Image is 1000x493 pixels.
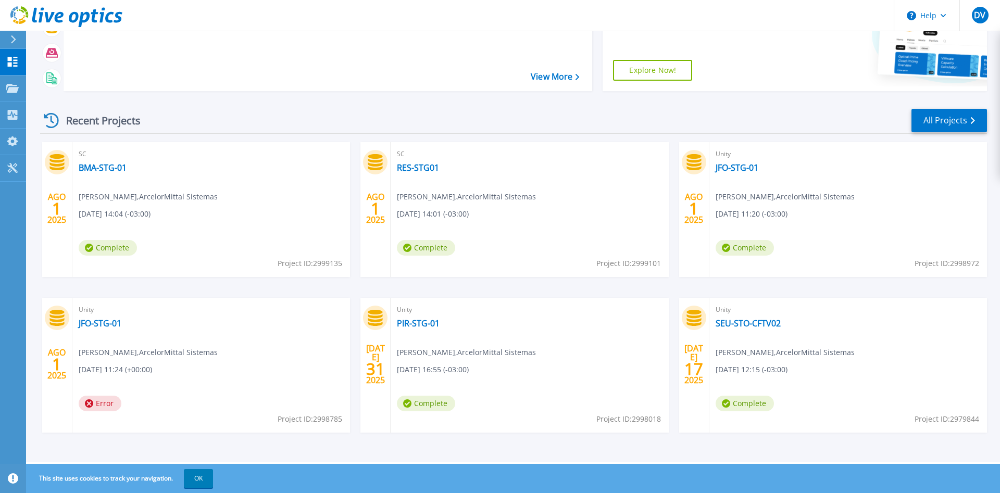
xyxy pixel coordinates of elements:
[79,162,127,173] a: BMA-STG-01
[79,148,344,160] span: SC
[397,364,469,375] span: [DATE] 16:55 (-03:00)
[278,413,342,425] span: Project ID: 2998785
[47,189,67,227] div: AGO 2025
[716,396,774,411] span: Complete
[79,396,121,411] span: Error
[911,109,987,132] a: All Projects
[397,396,455,411] span: Complete
[79,347,218,358] span: [PERSON_NAME] , ArcelorMittal Sistemas
[596,413,661,425] span: Project ID: 2998018
[397,162,439,173] a: RES-STG01
[79,191,218,203] span: [PERSON_NAME] , ArcelorMittal Sistemas
[716,304,981,315] span: Unity
[52,204,61,213] span: 1
[184,469,213,488] button: OK
[366,345,385,383] div: [DATE] 2025
[79,364,152,375] span: [DATE] 11:24 (+00:00)
[716,347,855,358] span: [PERSON_NAME] , ArcelorMittal Sistemas
[397,304,662,315] span: Unity
[613,60,692,81] a: Explore Now!
[79,304,344,315] span: Unity
[531,72,579,82] a: View More
[684,189,704,227] div: AGO 2025
[397,347,536,358] span: [PERSON_NAME] , ArcelorMittal Sistemas
[29,469,213,488] span: This site uses cookies to track your navigation.
[684,345,704,383] div: [DATE] 2025
[716,208,787,220] span: [DATE] 11:20 (-03:00)
[397,148,662,160] span: SC
[716,148,981,160] span: Unity
[974,11,985,19] span: DV
[278,258,342,269] span: Project ID: 2999135
[397,208,469,220] span: [DATE] 14:01 (-03:00)
[371,204,380,213] span: 1
[79,240,137,256] span: Complete
[366,189,385,227] div: AGO 2025
[52,360,61,369] span: 1
[397,240,455,256] span: Complete
[366,364,385,373] span: 31
[79,208,151,220] span: [DATE] 14:04 (-03:00)
[596,258,661,269] span: Project ID: 2999101
[79,318,121,328] a: JFO-STG-01
[689,204,698,213] span: 1
[716,162,758,173] a: JFO-STG-01
[684,364,703,373] span: 17
[716,364,787,375] span: [DATE] 12:15 (-03:00)
[716,240,774,256] span: Complete
[397,191,536,203] span: [PERSON_NAME] , ArcelorMittal Sistemas
[915,258,979,269] span: Project ID: 2998972
[47,345,67,383] div: AGO 2025
[397,318,440,328] a: PIR-STG-01
[716,318,781,328] a: SEU-STO-CFTV02
[915,413,979,425] span: Project ID: 2979844
[40,108,155,133] div: Recent Projects
[716,191,855,203] span: [PERSON_NAME] , ArcelorMittal Sistemas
